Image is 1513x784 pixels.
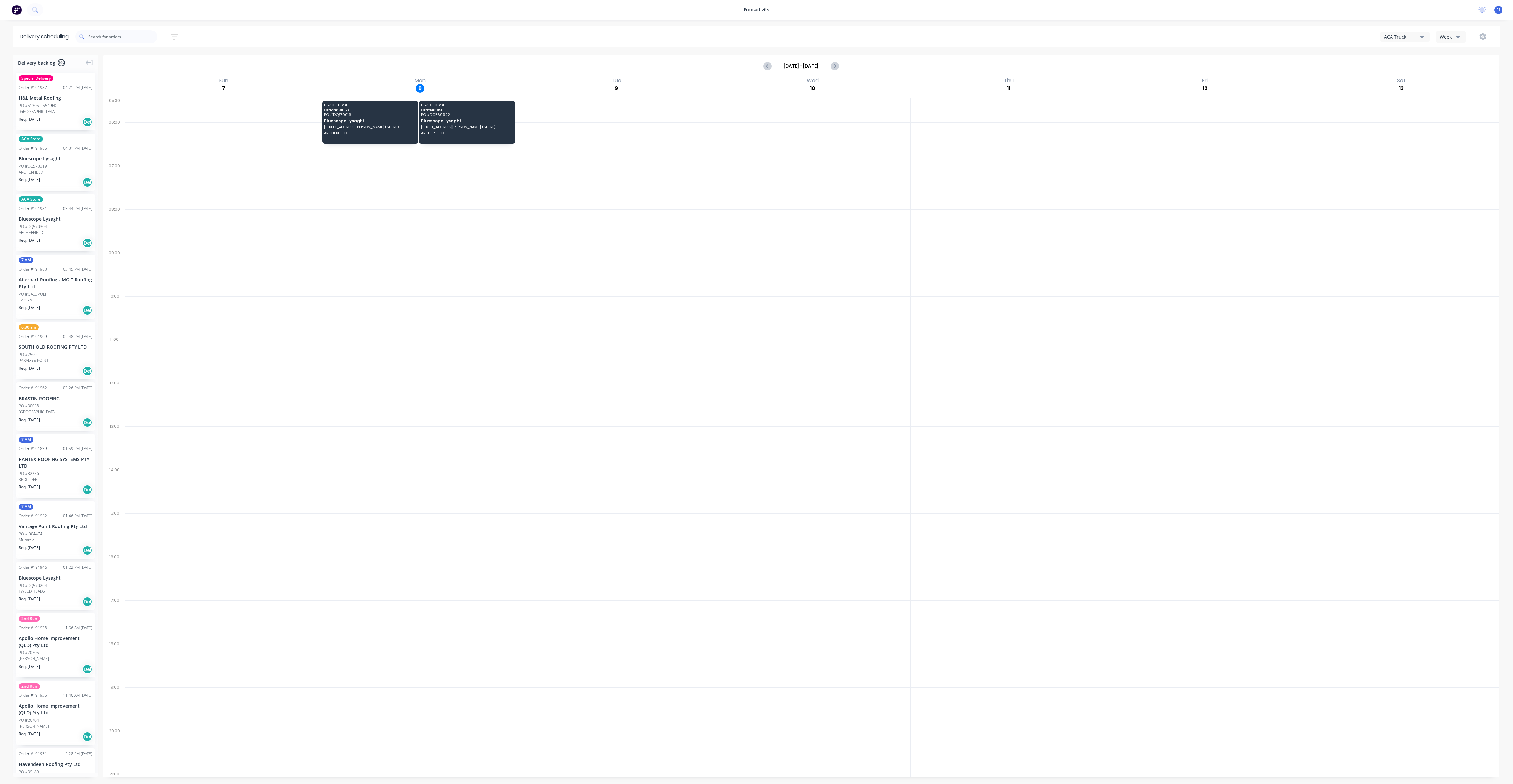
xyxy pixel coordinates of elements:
div: Del [82,664,92,674]
span: Req. [DATE] [19,417,40,423]
div: Order # 191980 [19,266,47,272]
span: [STREET_ADDRESS][PERSON_NAME] (STORE) [421,125,512,129]
div: Sun [217,77,230,84]
span: Req. [DATE] [19,177,40,183]
div: PO #20704 [19,717,39,723]
span: Req. [DATE] [19,237,40,243]
span: 05:30 - 06:30 [421,103,512,107]
div: Del [82,732,92,742]
div: Order # 191931 [19,751,47,757]
div: PO #DQ570319 [19,163,47,169]
div: Del [82,418,92,427]
div: 04:01 PM [DATE] [63,145,92,151]
div: 12:28 PM [DATE] [63,751,92,757]
div: Del [82,177,92,187]
div: PANTEX ROOFING SYSTEMS PTY LTD [19,456,92,469]
div: 15:00 [103,509,125,553]
span: Bluescope Lysaght [324,119,415,123]
div: PO #39189 [19,769,39,775]
span: PO # DQ569922 [421,113,512,117]
div: Del [82,238,92,248]
img: Factory [12,5,22,15]
div: 21:00 [103,770,125,778]
div: H&L Metal Roofing [19,94,92,101]
div: 03:44 PM [DATE] [63,206,92,212]
span: ACA Store [19,196,43,202]
div: Order # 191938 [19,625,47,631]
div: PO #82256 [19,471,39,477]
span: 7 AM [19,257,33,263]
span: Order # 191653 [324,108,415,112]
div: Apollo Home Improvement (QLD) Pty Ltd [19,635,92,649]
div: 05:30 [103,97,125,118]
div: 13 [1397,84,1406,93]
div: [GEOGRAPHIC_DATA] [19,409,92,415]
div: 07:00 [103,162,125,205]
span: Delivery backlog [18,59,55,66]
div: PO #30058 [19,403,39,409]
div: Bluescope Lysaght [19,574,92,581]
div: PO #DQ570304 [19,224,47,230]
div: Vantage Point Roofing Pty Ltd [19,523,92,530]
div: Del [82,305,92,315]
div: 20:00 [103,727,125,770]
span: Req. [DATE] [19,305,40,311]
div: PO #2566 [19,352,37,358]
div: Bluescope Lysaght [19,216,92,222]
div: PO #J004474 [19,531,42,537]
div: 04:21 PM [DATE] [63,85,92,91]
div: 9 [612,84,621,93]
div: 11 [1004,84,1013,93]
div: Del [82,546,92,555]
div: TWEED HEADS [19,588,92,594]
div: Wed [805,77,821,84]
div: Sat [1395,77,1408,84]
div: Del [82,366,92,376]
span: 7 AM [19,437,33,443]
span: 2nd Run [19,683,40,689]
div: PO #20705 [19,650,39,656]
div: [GEOGRAPHIC_DATA] [19,109,92,114]
div: REDCLIFFE [19,477,92,483]
div: 03:45 PM [DATE] [63,266,92,272]
div: Order # 191935 [19,692,47,698]
div: PARADISE POINT [19,358,92,363]
div: 8 [416,84,424,93]
span: Req. [DATE] [19,116,40,122]
div: Delivery scheduling [13,26,75,47]
div: 09:00 [103,249,125,292]
div: SOUTH QLD ROOFING PTY LTD [19,343,92,350]
span: PO # DQ570016 [324,113,415,117]
div: Order # 191952 [19,513,47,519]
span: Bluescope Lysaght [421,119,512,123]
div: 12:00 [103,379,125,423]
input: Search for orders [88,30,157,43]
span: Req. [DATE] [19,545,40,551]
span: 6:30 am [19,324,39,330]
div: Order # 191839 [19,446,47,452]
div: 06:00 [103,118,125,162]
span: [STREET_ADDRESS][PERSON_NAME] (STORE) [324,125,415,129]
span: Special Delivery [19,75,53,81]
div: Order # 191946 [19,565,47,570]
div: 11:56 AM [DATE] [63,625,92,631]
div: Week [1440,33,1459,40]
span: Req. [DATE] [19,596,40,602]
div: Del [82,117,92,127]
div: 12 [1201,84,1209,93]
span: 2nd Run [19,616,40,622]
span: Req. [DATE] [19,484,40,490]
div: 02:48 PM [DATE] [63,334,92,340]
div: 11:46 AM [DATE] [63,692,92,698]
span: 7 AM [19,504,33,510]
div: Bluescope Lysaght [19,155,92,162]
div: 16:00 [103,553,125,596]
div: Del [82,597,92,607]
div: Apollo Home Improvement (QLD) Pty Ltd [19,702,92,716]
div: 7 [219,84,228,93]
div: PO #51305-25549HC [19,103,57,109]
div: PO #GALLIPOLI [19,291,46,297]
div: [PERSON_NAME] [19,723,92,729]
div: ARCHERFIELD [19,230,92,236]
div: Order # 191987 [19,85,47,91]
